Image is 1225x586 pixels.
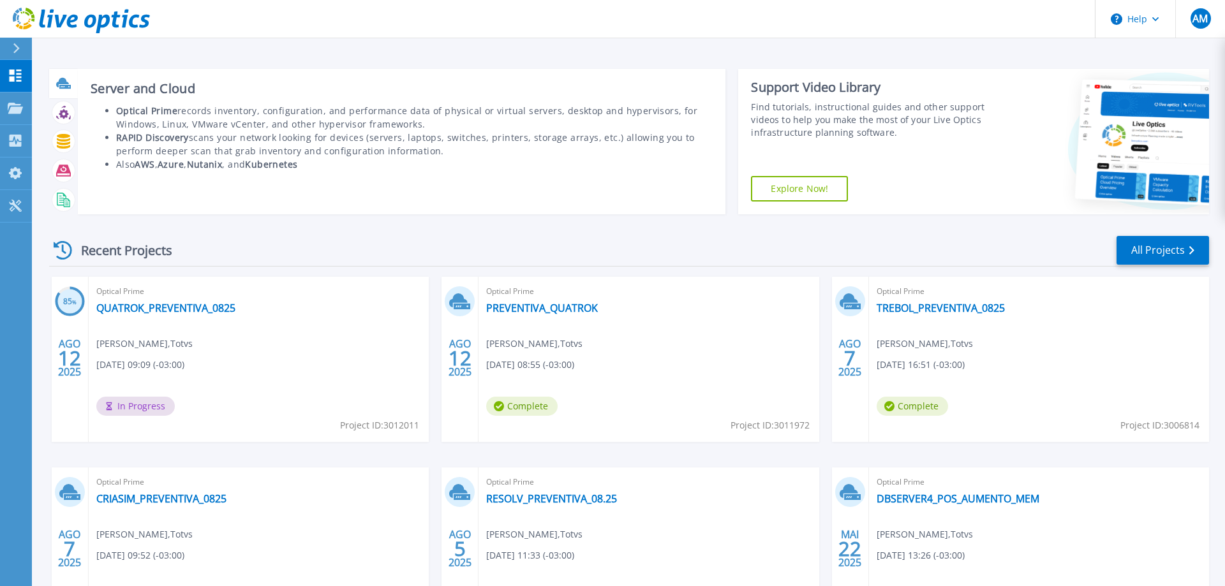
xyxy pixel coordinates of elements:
a: All Projects [1117,236,1209,265]
span: Optical Prime [877,475,1201,489]
a: RESOLV_PREVENTIVA_08.25 [486,492,617,505]
span: Project ID: 3006814 [1120,418,1199,432]
span: 22 [838,543,861,554]
b: Nutanix [187,158,223,170]
b: AWS [135,158,154,170]
h3: 85 [55,295,85,309]
span: [PERSON_NAME] , Totvs [96,337,193,351]
span: 7 [64,543,75,554]
b: Optical Prime [116,105,177,117]
b: Kubernetes [245,158,297,170]
b: Azure [158,158,184,170]
span: [PERSON_NAME] , Totvs [877,337,973,351]
span: Optical Prime [877,284,1201,298]
span: Project ID: 3012011 [340,418,419,432]
b: RAPID Discovery [116,131,189,143]
div: AGO 2025 [57,525,82,572]
span: [PERSON_NAME] , Totvs [877,527,973,541]
span: Optical Prime [96,284,421,298]
a: QUATROK_PREVENTIVA_0825 [96,302,235,314]
div: Support Video Library [751,79,991,96]
a: CRIASIM_PREVENTIVA_0825 [96,492,226,505]
span: In Progress [96,397,175,416]
span: 12 [449,353,471,363]
span: [PERSON_NAME] , Totvs [486,337,583,351]
div: AGO 2025 [448,335,472,381]
a: DBSERVER4_POS_AUMENTO_MEM [877,492,1039,505]
a: PREVENTIVA_QUATROK [486,302,598,314]
span: [DATE] 09:52 (-03:00) [96,548,184,562]
span: 12 [58,353,81,363]
span: [DATE] 09:09 (-03:00) [96,358,184,372]
li: Also , , , and [116,157,713,171]
span: AM [1192,13,1208,24]
span: [DATE] 13:26 (-03:00) [877,548,965,562]
li: records inventory, configuration, and performance data of physical or virtual servers, desktop an... [116,104,713,131]
a: Explore Now! [751,176,848,201]
div: AGO 2025 [448,525,472,572]
span: 7 [844,353,856,363]
span: [PERSON_NAME] , Totvs [96,527,193,541]
li: scans your network looking for devices (servers, laptops, switches, printers, storage arrays, etc... [116,131,713,157]
span: Optical Prime [486,284,811,298]
div: Find tutorials, instructional guides and other support videos to help you make the most of your L... [751,101,991,139]
div: Recent Projects [49,235,189,266]
span: Complete [486,397,558,416]
div: AGO 2025 [57,335,82,381]
div: MAI 2025 [838,525,862,572]
div: AGO 2025 [838,335,862,381]
span: [DATE] 08:55 (-03:00) [486,358,574,372]
span: [DATE] 16:51 (-03:00) [877,358,965,372]
span: [DATE] 11:33 (-03:00) [486,548,574,562]
span: % [72,298,77,305]
a: TREBOL_PREVENTIVA_0825 [877,302,1005,314]
span: Optical Prime [486,475,811,489]
span: Optical Prime [96,475,421,489]
span: [PERSON_NAME] , Totvs [486,527,583,541]
span: Complete [877,397,948,416]
h3: Server and Cloud [91,82,713,96]
span: Project ID: 3011972 [731,418,810,432]
span: 5 [454,543,466,554]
